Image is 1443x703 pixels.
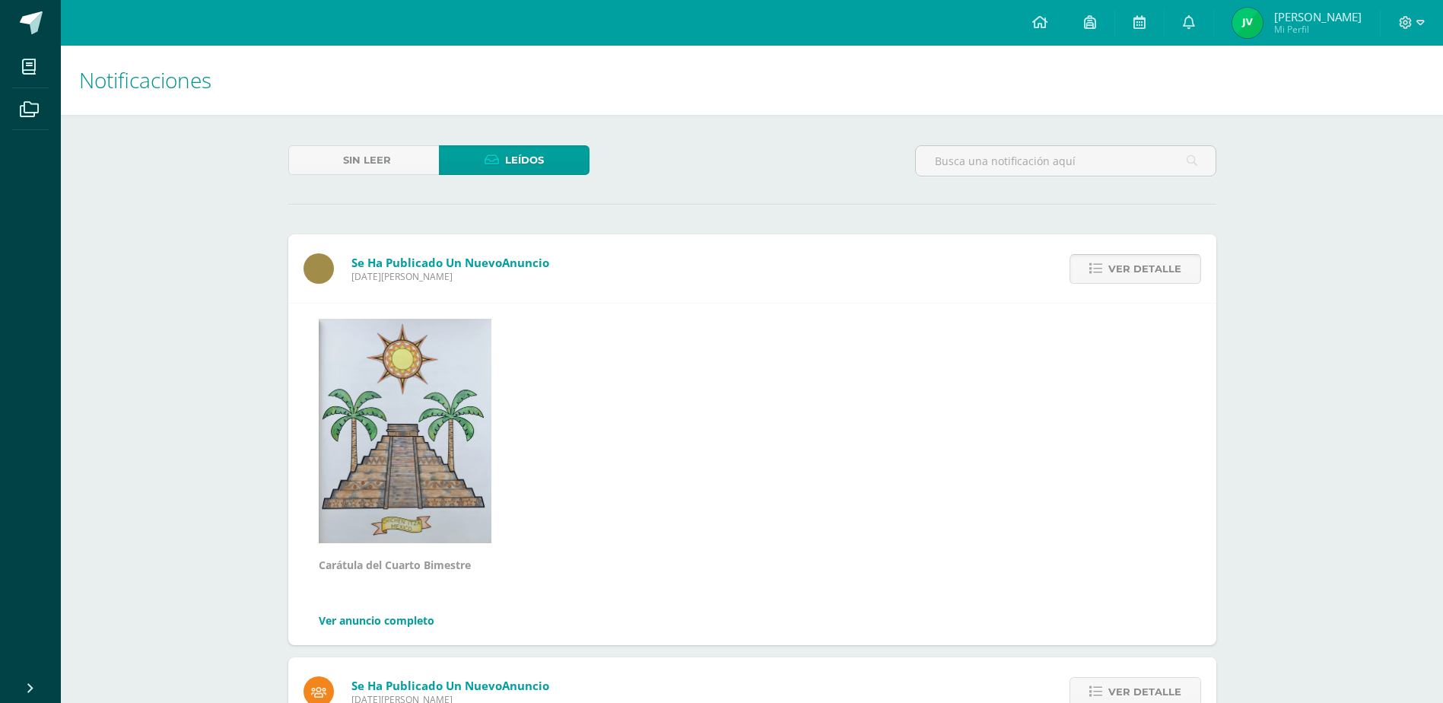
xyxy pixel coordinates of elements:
[319,613,434,628] a: Ver anuncio completo
[502,255,549,270] span: Anuncio
[439,145,590,175] a: Leídos
[916,146,1216,176] input: Busca una notificación aquí
[505,146,544,174] span: Leídos
[343,146,391,174] span: Sin leer
[1274,9,1362,24] span: [PERSON_NAME]
[288,145,439,175] a: Sin leer
[1274,23,1362,36] span: Mi Perfil
[1232,8,1263,38] img: 81f31c591e87a8d23e0eb5d554c52c59.png
[319,558,471,572] strong: Carátula del Cuarto Bimestre
[351,678,549,693] span: Se ha publicado un nuevo
[1108,255,1181,283] span: Ver detalle
[351,255,549,270] span: Se ha publicado un nuevo
[319,319,491,543] img: TZtlEIlUTLAAAAAElFTkSuQmCC
[502,678,549,693] span: Anuncio
[351,270,549,283] span: [DATE][PERSON_NAME]
[79,65,211,94] span: Notificaciones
